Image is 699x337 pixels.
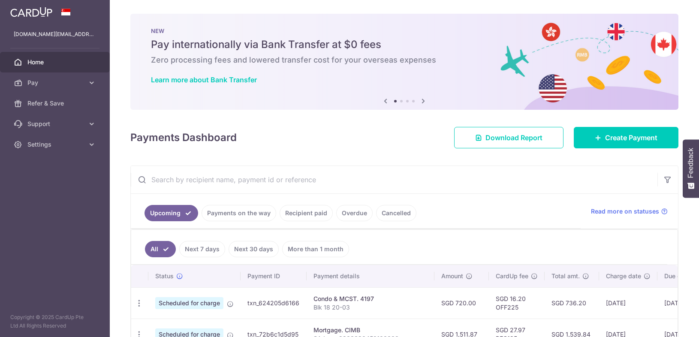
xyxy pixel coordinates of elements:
[280,205,333,221] a: Recipient paid
[130,130,237,145] h4: Payments Dashboard
[644,311,690,333] iframe: Opens a widget where you can find more information
[434,287,489,319] td: SGD 720.00
[551,272,580,280] span: Total amt.
[151,27,658,34] p: NEW
[687,148,695,178] span: Feedback
[454,127,563,148] a: Download Report
[27,78,84,87] span: Pay
[606,272,641,280] span: Charge date
[155,272,174,280] span: Status
[145,205,198,221] a: Upcoming
[14,30,96,39] p: [DOMAIN_NAME][EMAIL_ADDRESS][PERSON_NAME][DOMAIN_NAME]
[313,295,428,303] div: Condo & MCST. 4197
[441,272,463,280] span: Amount
[599,287,657,319] td: [DATE]
[151,38,658,51] h5: Pay internationally via Bank Transfer at $0 fees
[151,55,658,65] h6: Zero processing fees and lowered transfer cost for your overseas expenses
[313,303,428,312] p: Blk 18 20-03
[241,287,307,319] td: txn_624205d6166
[307,265,434,287] th: Payment details
[131,166,657,193] input: Search by recipient name, payment id or reference
[336,205,373,221] a: Overdue
[10,7,52,17] img: CardUp
[545,287,599,319] td: SGD 736.20
[130,14,678,110] img: Bank transfer banner
[241,265,307,287] th: Payment ID
[27,140,84,149] span: Settings
[496,272,528,280] span: CardUp fee
[591,207,659,216] span: Read more on statuses
[145,241,176,257] a: All
[591,207,668,216] a: Read more on statuses
[605,132,657,143] span: Create Payment
[155,297,223,309] span: Scheduled for charge
[27,120,84,128] span: Support
[376,205,416,221] a: Cancelled
[151,75,257,84] a: Learn more about Bank Transfer
[485,132,542,143] span: Download Report
[202,205,276,221] a: Payments on the way
[179,241,225,257] a: Next 7 days
[282,241,349,257] a: More than 1 month
[27,99,84,108] span: Refer & Save
[574,127,678,148] a: Create Payment
[664,272,690,280] span: Due date
[313,326,428,334] div: Mortgage. CIMB
[27,58,84,66] span: Home
[683,139,699,198] button: Feedback - Show survey
[229,241,279,257] a: Next 30 days
[489,287,545,319] td: SGD 16.20 OFF225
